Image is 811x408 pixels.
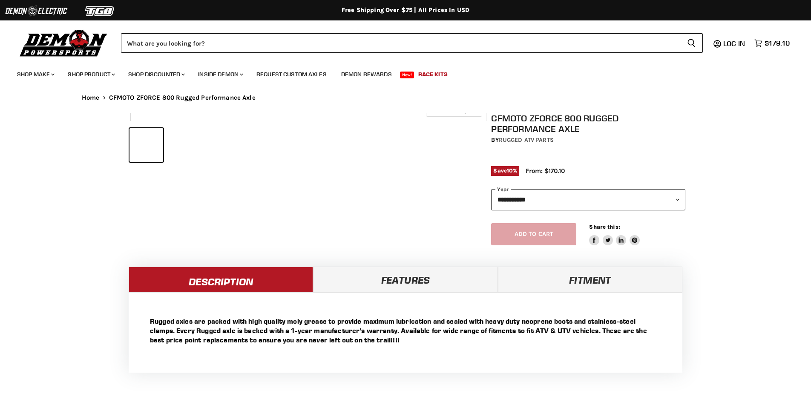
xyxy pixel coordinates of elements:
p: Rugged axles are packed with high quality moly grease to provide maximum lubrication and sealed w... [150,316,661,345]
a: Features [313,267,498,292]
div: by [491,135,685,145]
a: Demon Rewards [335,66,398,83]
a: Home [82,94,100,101]
button: CFMOTO ZFORCE 800 Rugged Performance Axle thumbnail [129,128,163,162]
span: Save % [491,166,519,175]
ul: Main menu [11,62,788,83]
a: Fitment [498,267,682,292]
a: Shop Make [11,66,60,83]
a: Log in [719,40,750,47]
button: CFMOTO ZFORCE 800 Rugged Performance Axle thumbnail [347,128,381,162]
button: CFMOTO ZFORCE 800 Rugged Performance Axle thumbnail [238,128,272,162]
a: Shop Product [61,66,120,83]
img: Demon Electric Logo 2 [4,3,68,19]
a: $179.10 [750,37,794,49]
span: From: $170.10 [526,167,565,175]
span: Share this: [589,224,620,230]
a: Rugged ATV Parts [499,136,554,144]
span: New! [400,72,414,78]
button: CFMOTO ZFORCE 800 Rugged Performance Axle thumbnail [311,128,345,162]
img: Demon Powersports [17,28,110,58]
button: CFMOTO ZFORCE 800 Rugged Performance Axle thumbnail [166,128,199,162]
a: Inside Demon [192,66,248,83]
span: $179.10 [765,39,790,47]
button: Search [680,33,703,53]
aside: Share this: [589,223,640,246]
button: CFMOTO ZFORCE 800 Rugged Performance Axle thumbnail [275,128,308,162]
input: Search [121,33,680,53]
img: TGB Logo 2 [68,3,132,19]
span: Click to expand [430,107,477,114]
a: Race Kits [412,66,454,83]
h1: CFMOTO ZFORCE 800 Rugged Performance Axle [491,113,685,134]
a: Description [129,267,313,292]
div: Free Shipping Over $75 | All Prices In USD [65,6,746,14]
button: CFMOTO ZFORCE 800 Rugged Performance Axle thumbnail [202,128,236,162]
span: 10 [507,167,513,174]
span: CFMOTO ZFORCE 800 Rugged Performance Axle [109,94,256,101]
form: Product [121,33,703,53]
nav: Breadcrumbs [65,94,746,101]
select: year [491,189,685,210]
span: Log in [723,39,745,48]
a: Request Custom Axles [250,66,333,83]
a: Shop Discounted [122,66,190,83]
